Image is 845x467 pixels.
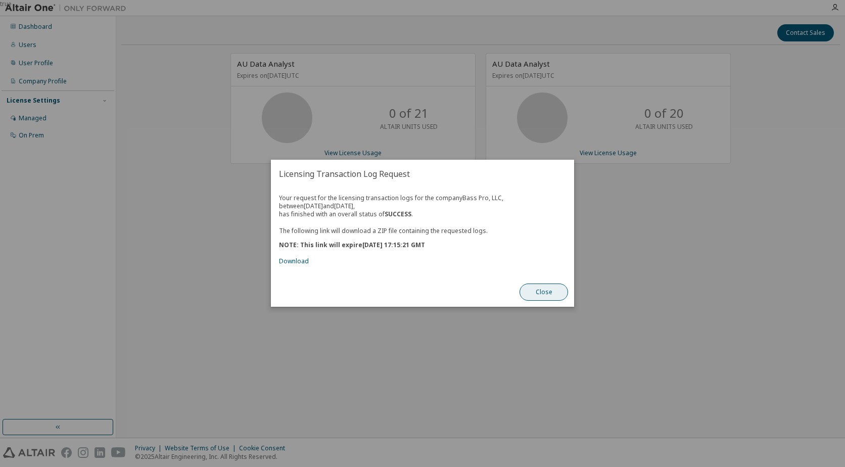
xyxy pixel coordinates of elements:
[279,194,566,265] div: Your request for the licensing transaction logs for the company Bass Pro, LLC , between [DATE] an...
[279,257,309,266] a: Download
[279,241,425,250] b: NOTE: This link will expire [DATE] 17:15:21 GMT
[385,210,411,218] b: SUCCESS
[271,160,574,188] h2: Licensing Transaction Log Request
[279,226,566,235] p: The following link will download a ZIP file containing the requested logs.
[520,284,568,301] button: Close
